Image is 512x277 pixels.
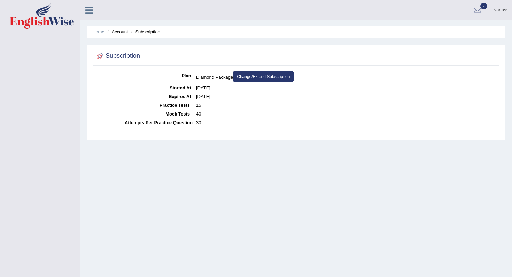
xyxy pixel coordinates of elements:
[106,29,128,35] li: Account
[196,101,497,110] dd: 15
[95,110,193,118] dt: Mock Tests :
[95,118,193,127] dt: Attempts Per Practice Question
[95,84,193,92] dt: Started At:
[95,51,140,61] h2: Subscription
[196,92,497,101] dd: [DATE]
[196,110,497,118] dd: 40
[95,71,193,80] dt: Plan:
[233,71,294,82] a: Change/Extend Subscription
[196,71,497,84] dd: Diamond Package
[129,29,160,35] li: Subscription
[95,92,193,101] dt: Expires At:
[92,29,104,34] a: Home
[196,118,497,127] dd: 30
[196,84,497,92] dd: [DATE]
[95,101,193,110] dt: Practice Tests :
[480,3,487,9] span: 7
